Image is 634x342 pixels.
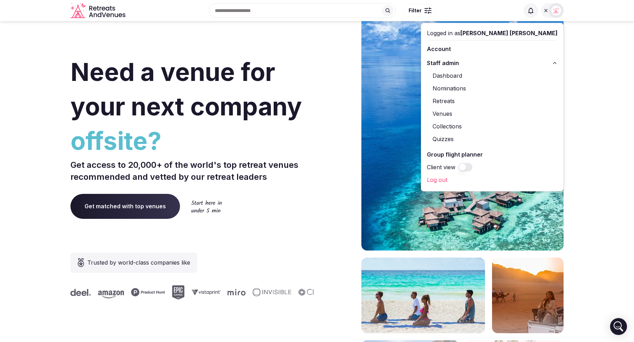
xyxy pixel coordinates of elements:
[70,57,302,121] span: Need a venue for your next company
[427,108,558,119] a: Venues
[70,3,127,19] svg: Retreats and Venues company logo
[191,289,220,295] svg: Vistaprint company logo
[404,4,436,17] button: Filter
[87,258,190,267] span: Trusted by world-class companies like
[492,258,564,333] img: woman sitting in back of truck with camels
[361,258,485,333] img: yoga on tropical beach
[409,7,422,14] span: Filter
[172,285,184,299] svg: Epic Games company logo
[427,163,455,171] label: Client view
[610,318,627,335] div: Open Intercom Messenger
[427,121,558,132] a: Collections
[191,200,222,213] img: Start here in under 5 min
[460,30,558,37] span: [PERSON_NAME] [PERSON_NAME]
[70,3,127,19] a: Visit the homepage
[427,95,558,107] a: Retreats
[427,83,558,94] a: Nominations
[70,194,180,218] a: Get matched with top venues
[427,133,558,145] a: Quizzes
[427,57,558,69] button: Staff admin
[427,29,558,37] div: Logged in as
[427,149,558,160] a: Group flight planner
[427,43,558,55] a: Account
[70,289,91,296] svg: Deel company logo
[227,289,245,296] svg: Miro company logo
[427,59,459,67] span: Staff admin
[427,70,558,81] a: Dashboard
[551,6,561,15] img: Matt Grant Oakes
[70,124,314,158] span: offsite?
[252,288,291,297] svg: Invisible company logo
[427,174,558,185] a: Log out
[70,159,314,183] p: Get access to 20,000+ of the world's top retreat venues recommended and vetted by our retreat lea...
